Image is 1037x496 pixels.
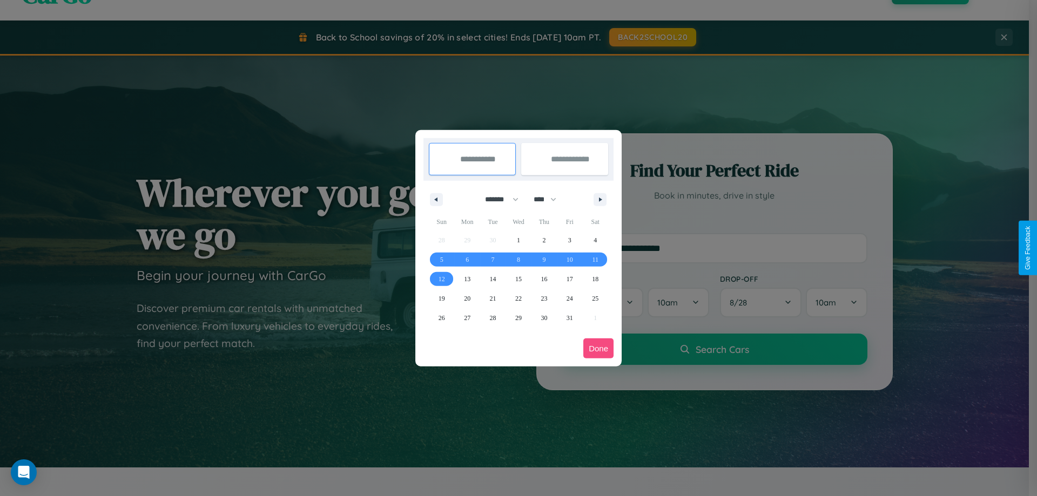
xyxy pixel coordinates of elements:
button: 29 [506,308,531,328]
button: 3 [557,230,582,250]
button: 19 [429,289,454,308]
button: 9 [531,250,557,269]
button: 26 [429,308,454,328]
span: 30 [541,308,547,328]
span: 19 [439,289,445,308]
span: 20 [464,289,470,308]
span: 11 [592,250,598,269]
span: 16 [541,269,547,289]
span: 7 [491,250,495,269]
span: 22 [515,289,522,308]
span: 4 [594,230,597,250]
button: 7 [480,250,506,269]
span: 27 [464,308,470,328]
span: 12 [439,269,445,289]
button: 5 [429,250,454,269]
button: 18 [583,269,608,289]
span: Sat [583,213,608,230]
button: 4 [583,230,608,250]
span: 3 [568,230,571,250]
button: 20 [454,289,480,308]
span: 24 [567,289,573,308]
button: 22 [506,289,531,308]
span: Wed [506,213,531,230]
button: 25 [583,289,608,308]
span: Tue [480,213,506,230]
span: Thu [531,213,557,230]
button: 6 [454,250,480,269]
button: 12 [429,269,454,289]
button: 23 [531,289,557,308]
div: Give Feedback [1024,226,1032,270]
span: 1 [517,230,520,250]
span: Sun [429,213,454,230]
button: 28 [480,308,506,328]
span: 17 [567,269,573,289]
button: 30 [531,308,557,328]
span: 10 [567,250,573,269]
span: Fri [557,213,582,230]
span: 15 [515,269,522,289]
button: 13 [454,269,480,289]
button: 31 [557,308,582,328]
span: Mon [454,213,480,230]
span: 26 [439,308,445,328]
span: 13 [464,269,470,289]
button: 17 [557,269,582,289]
button: 21 [480,289,506,308]
span: 5 [440,250,443,269]
div: Open Intercom Messenger [11,459,37,485]
button: 14 [480,269,506,289]
span: 21 [490,289,496,308]
span: 23 [541,289,547,308]
button: 15 [506,269,531,289]
span: 2 [542,230,546,250]
button: Done [583,338,614,358]
span: 18 [592,269,598,289]
span: 31 [567,308,573,328]
button: 27 [454,308,480,328]
span: 14 [490,269,496,289]
button: 2 [531,230,557,250]
span: 9 [542,250,546,269]
button: 8 [506,250,531,269]
span: 28 [490,308,496,328]
span: 29 [515,308,522,328]
button: 11 [583,250,608,269]
span: 6 [466,250,469,269]
button: 1 [506,230,531,250]
span: 8 [517,250,520,269]
button: 24 [557,289,582,308]
button: 10 [557,250,582,269]
span: 25 [592,289,598,308]
button: 16 [531,269,557,289]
